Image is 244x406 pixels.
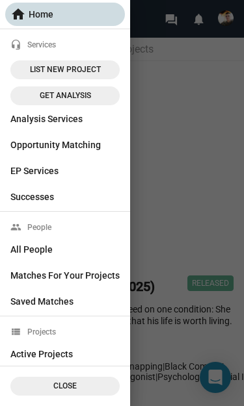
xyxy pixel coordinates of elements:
span: Opportunity Matching [10,133,120,157]
a: Analysis Services [5,107,125,131]
a: Successes [5,185,125,209]
a: Home [5,3,125,26]
span: Successes [10,185,120,209]
a: Get analysis [10,86,120,105]
span: Home [10,3,120,26]
a: Matches For Your Projects [5,264,125,287]
mat-icon: people [10,222,21,233]
a: EP Services [5,159,125,183]
span: Matches For Your Projects [10,264,120,287]
span: List New Project [18,63,112,77]
mat-icon: home [10,6,26,22]
span: Saved Matches [10,290,120,313]
span: CLOSE [18,379,112,393]
button: CLOSE [10,377,120,396]
a: List New Project [10,60,120,79]
a: Active Projects [5,342,125,366]
a: Opportunity Matching [5,133,125,157]
a: All People [5,238,125,261]
a: Saved Matches [5,290,125,313]
span: EP Services [10,159,120,183]
mat-icon: headset_mic [10,40,21,51]
span: Get analysis [18,89,112,103]
span: All People [10,238,120,261]
span: Analysis Services [10,107,120,131]
mat-icon: view_list [10,327,21,338]
span: Active Projects [10,342,120,366]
